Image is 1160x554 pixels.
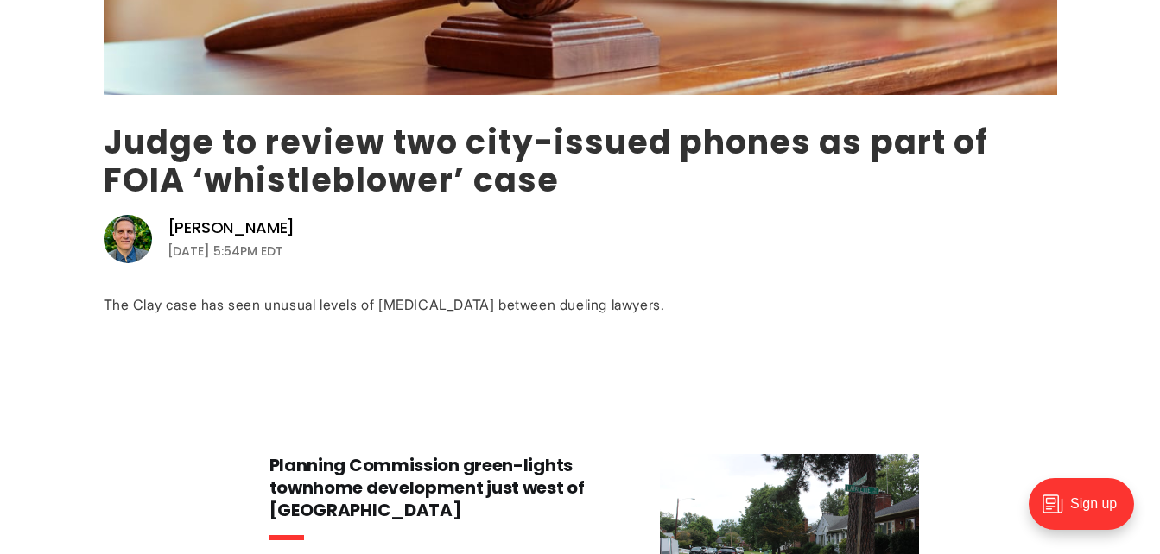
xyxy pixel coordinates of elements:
div: The Clay case has seen unusual levels of [MEDICAL_DATA] between dueling lawyers. [104,296,1057,314]
h3: Planning Commission green-lights townhome development just west of [GEOGRAPHIC_DATA] [269,454,591,521]
img: Graham Moomaw [104,215,152,263]
time: [DATE] 5:54PM EDT [168,241,283,261]
iframe: portal-trigger [1014,469,1160,554]
a: Judge to review two city-issued phones as part of FOIA ‘whistleblower’ case [104,119,988,203]
a: [PERSON_NAME] [168,217,295,238]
